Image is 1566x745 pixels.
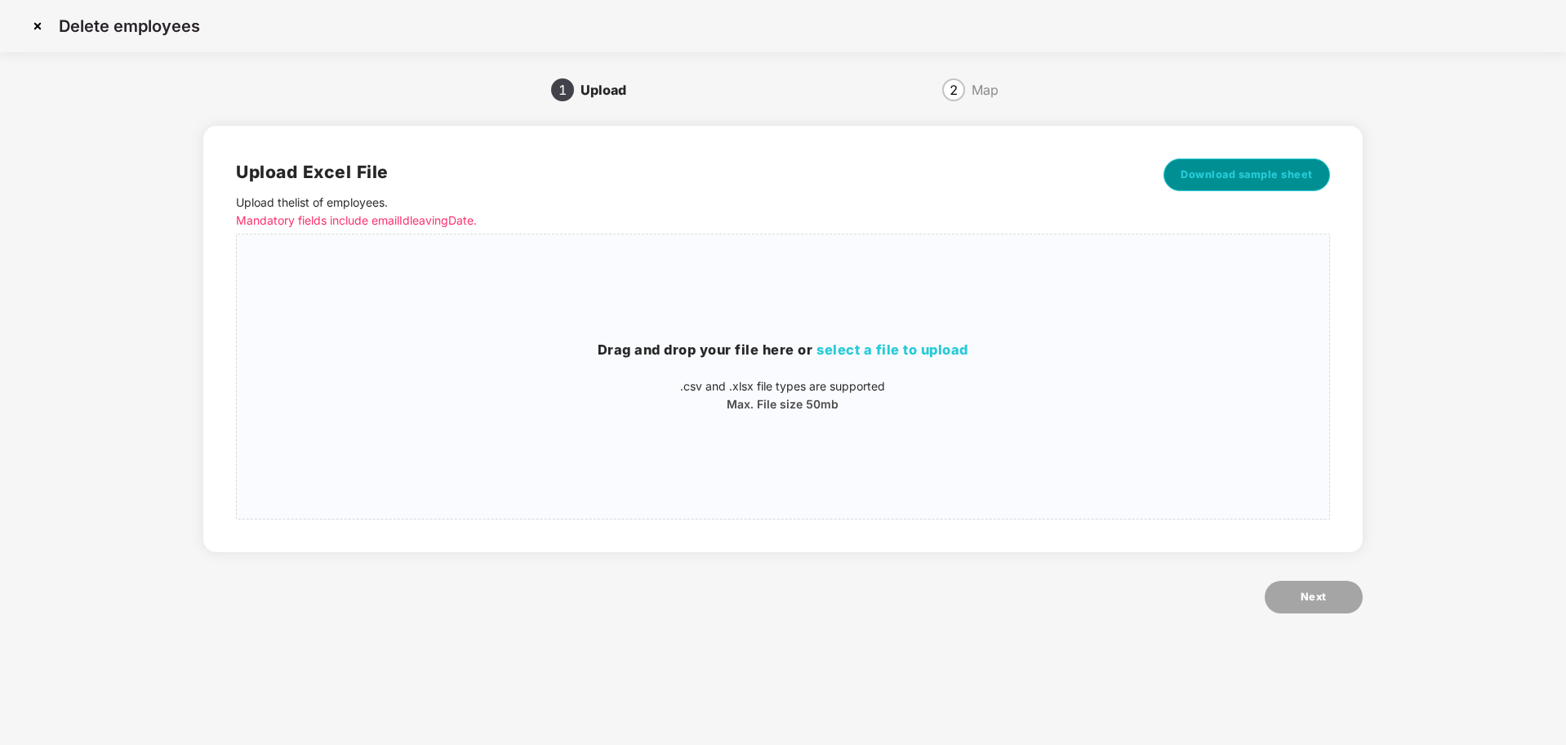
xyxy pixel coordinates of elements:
[236,212,1101,230] p: Mandatory fields include emailId leavingDate.
[237,340,1328,361] h3: Drag and drop your file here or
[1181,167,1313,183] span: Download sample sheet
[950,83,958,96] span: 2
[972,77,999,103] div: Map
[816,341,968,358] span: select a file to upload
[1163,158,1330,191] button: Download sample sheet
[558,83,567,96] span: 1
[237,377,1328,395] p: .csv and .xlsx file types are supported
[237,234,1328,519] span: Drag and drop your file here orselect a file to upload.csv and .xlsx file types are supportedMax....
[59,16,200,36] p: Delete employees
[24,13,51,39] img: svg+xml;base64,PHN2ZyBpZD0iQ3Jvc3MtMzJ4MzIiIHhtbG5zPSJodHRwOi8vd3d3LnczLm9yZy8yMDAwL3N2ZyIgd2lkdG...
[236,194,1101,230] p: Upload the list of employees .
[581,77,639,103] div: Upload
[237,395,1328,413] p: Max. File size 50mb
[236,158,1101,185] h2: Upload Excel File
